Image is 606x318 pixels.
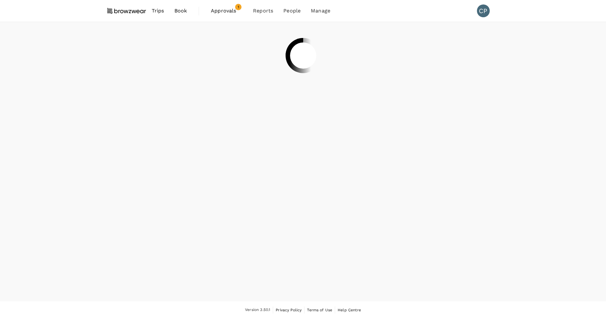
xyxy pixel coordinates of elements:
span: Book [174,7,187,15]
span: 1 [235,4,242,10]
span: People [283,7,301,15]
span: Reports [253,7,273,15]
img: Browzwear Solutions Pte Ltd [106,4,147,18]
span: Trips [152,7,164,15]
a: Terms of Use [307,307,332,314]
a: Privacy Policy [276,307,302,314]
span: Privacy Policy [276,308,302,312]
div: CP [477,4,490,17]
span: Version 3.50.1 [245,307,270,313]
a: Help Centre [338,307,361,314]
span: Manage [311,7,330,15]
span: Help Centre [338,308,361,312]
span: Terms of Use [307,308,332,312]
span: Approvals [211,7,243,15]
